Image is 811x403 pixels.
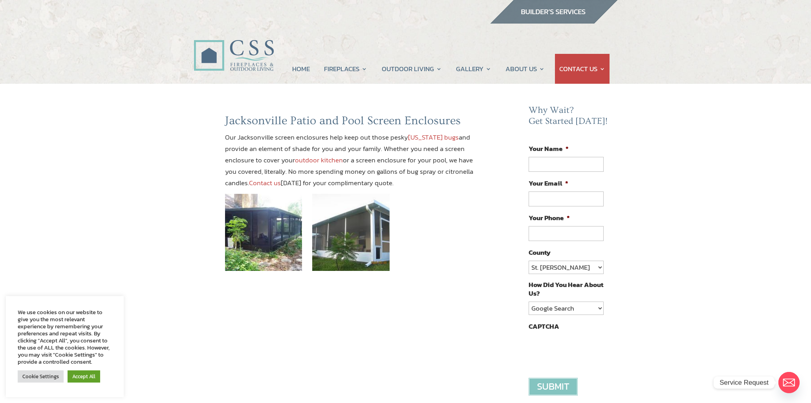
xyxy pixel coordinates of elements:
label: CAPTCHA [529,322,559,331]
iframe: reCAPTCHA [529,335,648,365]
a: Accept All [68,370,100,383]
label: How Did You Hear About Us? [529,280,603,298]
label: County [529,248,551,257]
a: builder services construction supply [490,16,618,26]
div: We use cookies on our website to give you the most relevant experience by remembering your prefer... [18,309,112,365]
a: FIREPLACES [324,54,367,84]
label: Your Phone [529,213,570,222]
a: CONTACT US [559,54,605,84]
label: Your Name [529,144,569,153]
a: outdoor kitchen [295,155,343,165]
a: Cookie Settings [18,370,64,383]
a: GALLERY [456,54,491,84]
a: [US_STATE] bugs [408,132,459,142]
input: Submit [529,378,578,396]
h2: Jacksonville Patio and Pool Screen Enclosures [225,114,477,132]
a: ABOUT US [505,54,545,84]
img: CSS Fireplaces & Outdoor Living (Formerly Construction Solutions & Supply)- Jacksonville Ormond B... [194,18,274,75]
img: screen enclosures [225,194,302,271]
a: Email [778,372,800,393]
p: Our Jacksonville screen enclosures help keep out those pesky and provide an element of shade for ... [225,132,477,189]
a: OUTDOOR LIVING [382,54,442,84]
label: Your Email [529,179,568,188]
a: Contact us [249,178,281,188]
img: screen enclosures [312,194,390,271]
h2: Why Wait? Get Started [DATE]! [529,105,610,131]
a: HOME [292,54,310,84]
